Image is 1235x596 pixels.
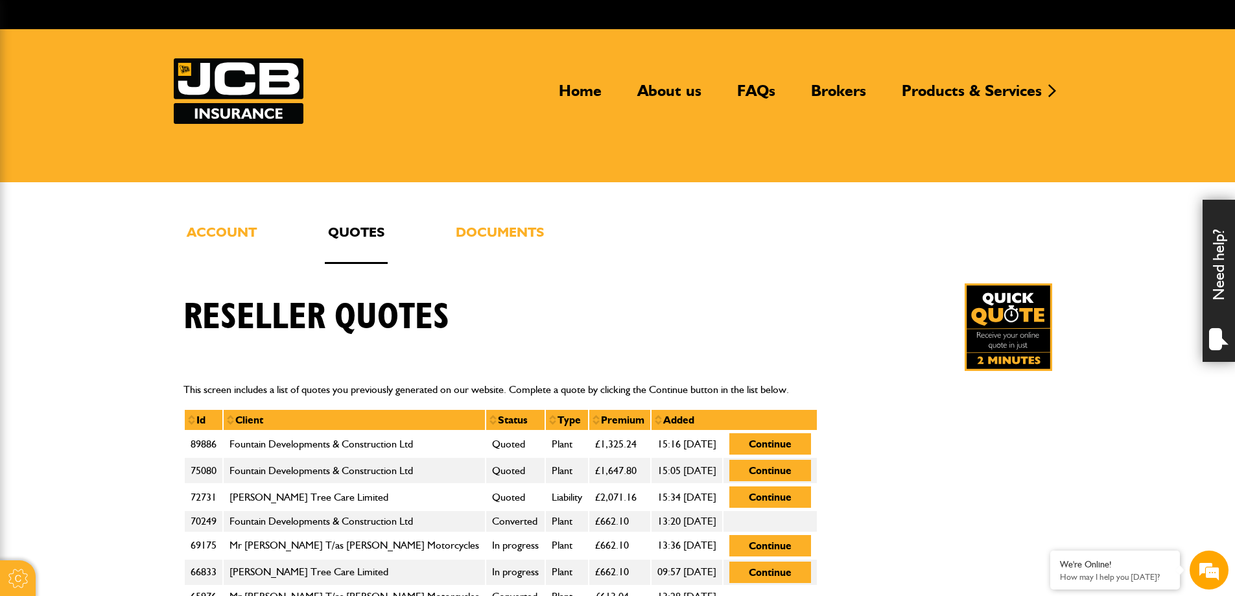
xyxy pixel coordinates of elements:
[486,431,545,457] td: Quoted
[545,431,589,457] td: Plant
[545,484,589,510] td: Liability
[729,486,811,508] button: Continue
[651,559,723,586] td: 09:57 [DATE]
[174,58,303,124] img: JCB Insurance Services logo
[589,431,651,457] td: £1,325.24
[651,532,723,559] td: 13:36 [DATE]
[545,510,589,532] td: Plant
[223,409,486,431] th: Client
[1203,200,1235,362] div: Need help?
[174,58,303,124] a: JCB Insurance Services
[651,409,817,431] th: Added
[589,457,651,484] td: £1,647.80
[545,532,589,559] td: Plant
[729,535,811,556] button: Continue
[892,81,1052,111] a: Products & Services
[589,559,651,586] td: £662.10
[589,484,651,510] td: £2,071.16
[184,510,223,532] td: 70249
[223,431,486,457] td: Fountain Developments & Construction Ltd
[729,562,811,583] button: Continue
[628,81,711,111] a: About us
[801,81,876,111] a: Brokers
[183,296,449,339] h1: Reseller quotes
[486,559,545,586] td: In progress
[223,457,486,484] td: Fountain Developments & Construction Ltd
[184,532,223,559] td: 69175
[651,484,723,510] td: 15:34 [DATE]
[184,457,223,484] td: 75080
[589,510,651,532] td: £662.10
[223,484,486,510] td: [PERSON_NAME] Tree Care Limited
[486,409,545,431] th: Status
[651,457,723,484] td: 15:05 [DATE]
[183,221,260,264] a: Account
[486,510,545,532] td: Converted
[651,510,723,532] td: 13:20 [DATE]
[184,484,223,510] td: 72731
[545,457,589,484] td: Plant
[486,457,545,484] td: Quoted
[486,484,545,510] td: Quoted
[1060,572,1170,582] p: How may I help you today?
[184,409,223,431] th: Id
[223,559,486,586] td: [PERSON_NAME] Tree Care Limited
[184,559,223,586] td: 66833
[453,221,547,264] a: Documents
[589,532,651,559] td: £662.10
[549,81,611,111] a: Home
[223,532,486,559] td: Mr [PERSON_NAME] T/as [PERSON_NAME] Motorcycles
[589,409,651,431] th: Premium
[183,381,1052,398] p: This screen includes a list of quotes you previously generated on our website. Complete a quote b...
[651,431,723,457] td: 15:16 [DATE]
[729,433,811,455] button: Continue
[486,532,545,559] td: In progress
[223,510,486,532] td: Fountain Developments & Construction Ltd
[965,283,1052,371] img: Quick Quote
[965,283,1052,371] a: Get your insurance quote in just 2-minutes
[545,409,589,431] th: Type
[729,460,811,481] button: Continue
[545,559,589,586] td: Plant
[184,431,223,457] td: 89886
[325,221,388,264] a: Quotes
[1060,559,1170,570] div: We're Online!
[727,81,785,111] a: FAQs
